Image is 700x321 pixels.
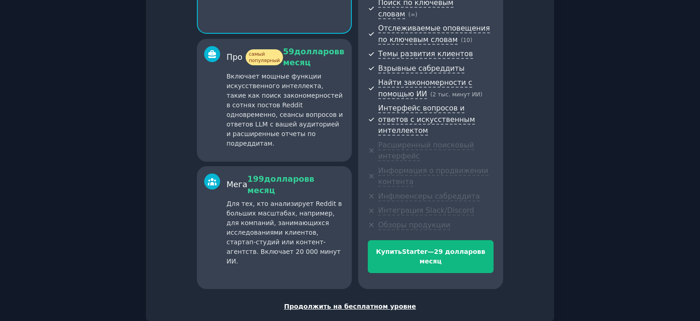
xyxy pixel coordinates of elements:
[378,206,474,215] font: Интеграция Slack/Discord
[284,303,416,310] font: Продолжить на бесплатном уровне
[470,37,473,43] font: )
[283,47,294,56] font: 59
[226,200,342,265] font: Для тех, кто анализирует Reddit в больших масштабах, например, для компаний, занимающихся исследо...
[402,248,427,255] font: Starter
[264,174,309,184] font: долларов
[368,240,494,273] button: КупитьStarter—29 долларовв месяц
[249,51,280,63] font: самый популярный
[378,49,473,58] font: Темы развития клиентов
[378,64,465,73] font: Взрывные сабреддиты
[463,37,470,43] font: 10
[378,166,489,186] font: Информация о продвижении контента
[461,37,463,43] font: (
[411,11,415,18] font: ∞
[294,47,339,56] font: долларов
[226,53,242,62] font: Про
[408,11,411,18] font: (
[376,248,402,255] font: Купить
[378,24,490,44] font: Отслеживаемые оповещения по ключевым словам
[378,78,473,98] font: Найти закономерности с помощью ИИ
[430,91,432,98] font: (
[247,174,264,184] font: 199
[378,141,474,161] font: Расширенный поисковый интерфейс
[434,248,481,255] font: 29 долларов
[480,91,483,98] font: )
[226,180,247,189] font: Мега
[247,174,314,195] font: в месяц
[378,221,450,229] font: Обзоры продукции
[226,73,343,147] font: Включает мощные функции искусственного интеллекта, такие как поиск закономерностей в сотнях посто...
[420,248,485,265] font: в месяц
[427,248,434,255] font: —
[378,104,475,135] font: Интерфейс вопросов и ответов с искусственным интеллектом
[378,192,480,200] font: Инфлюенсеры сабреддита
[432,91,480,98] font: 2 тыс. минут ИИ
[415,11,417,18] font: )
